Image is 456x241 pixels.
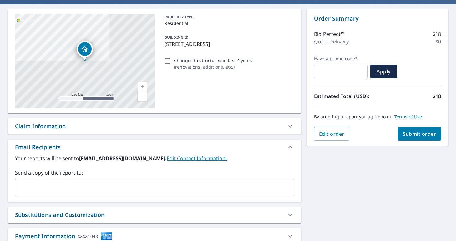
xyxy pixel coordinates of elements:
p: Estimated Total (USD): [314,92,377,100]
div: Substitutions and Customization [15,211,105,219]
label: Have a promo code? [314,56,368,61]
div: Substitutions and Customization [8,207,301,223]
p: Quick Delivery [314,38,349,45]
button: Edit order [314,127,349,141]
div: Claim Information [8,118,301,134]
p: Bid Perfect™ [314,30,344,38]
p: BUILDING ID [165,35,189,40]
p: By ordering a report you agree to our [314,114,441,120]
p: PROPERTY TYPE [165,14,291,20]
button: Apply [370,65,397,78]
a: Current Level 17, Zoom Out [138,91,147,101]
div: Email Recipients [15,143,61,151]
p: Changes to structures in last 4 years [174,57,252,64]
a: EditContactInfo [167,155,227,162]
p: Order Summary [314,14,441,23]
span: Edit order [319,130,344,137]
img: cardImage [100,232,112,240]
p: ( renovations, additions, etc. ) [174,64,252,70]
label: Send a copy of the report to: [15,169,294,176]
p: Residential [165,20,291,27]
span: Apply [375,68,392,75]
a: Current Level 17, Zoom In [138,82,147,91]
p: $0 [435,38,441,45]
div: Payment Information [15,232,112,240]
div: Claim Information [15,122,66,130]
div: Email Recipients [8,140,301,155]
div: XXXX1048 [78,232,98,240]
label: Your reports will be sent to [15,155,294,162]
p: [STREET_ADDRESS] [165,40,291,48]
div: Dropped pin, building 1, Residential property, 3000 Iris Dr Lancaster, TX 75146 [77,41,93,60]
p: $18 [433,92,441,100]
a: Terms of Use [394,114,422,120]
button: Submit order [398,127,441,141]
span: Submit order [403,130,436,137]
b: [EMAIL_ADDRESS][DOMAIN_NAME]. [79,155,167,162]
p: $18 [433,30,441,38]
